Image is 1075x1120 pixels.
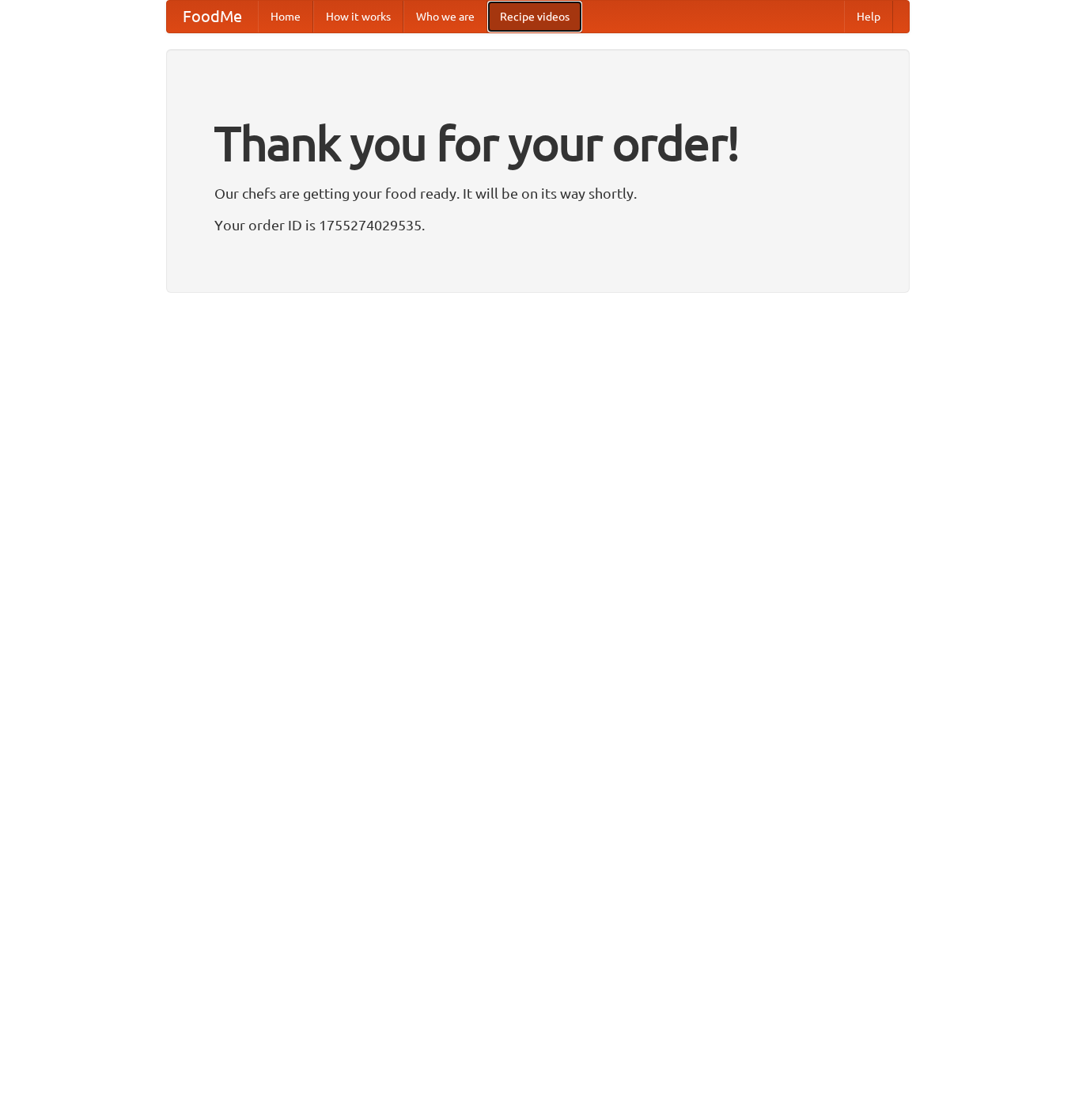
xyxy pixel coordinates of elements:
[214,105,861,181] h1: Thank you for your order!
[403,1,487,32] a: Who we are
[214,181,861,205] p: Our chefs are getting your food ready. It will be on its way shortly.
[313,1,403,32] a: How it works
[487,1,582,32] a: Recipe videos
[844,1,893,32] a: Help
[167,1,258,32] a: FoodMe
[214,213,861,237] p: Your order ID is 1755274029535.
[258,1,313,32] a: Home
